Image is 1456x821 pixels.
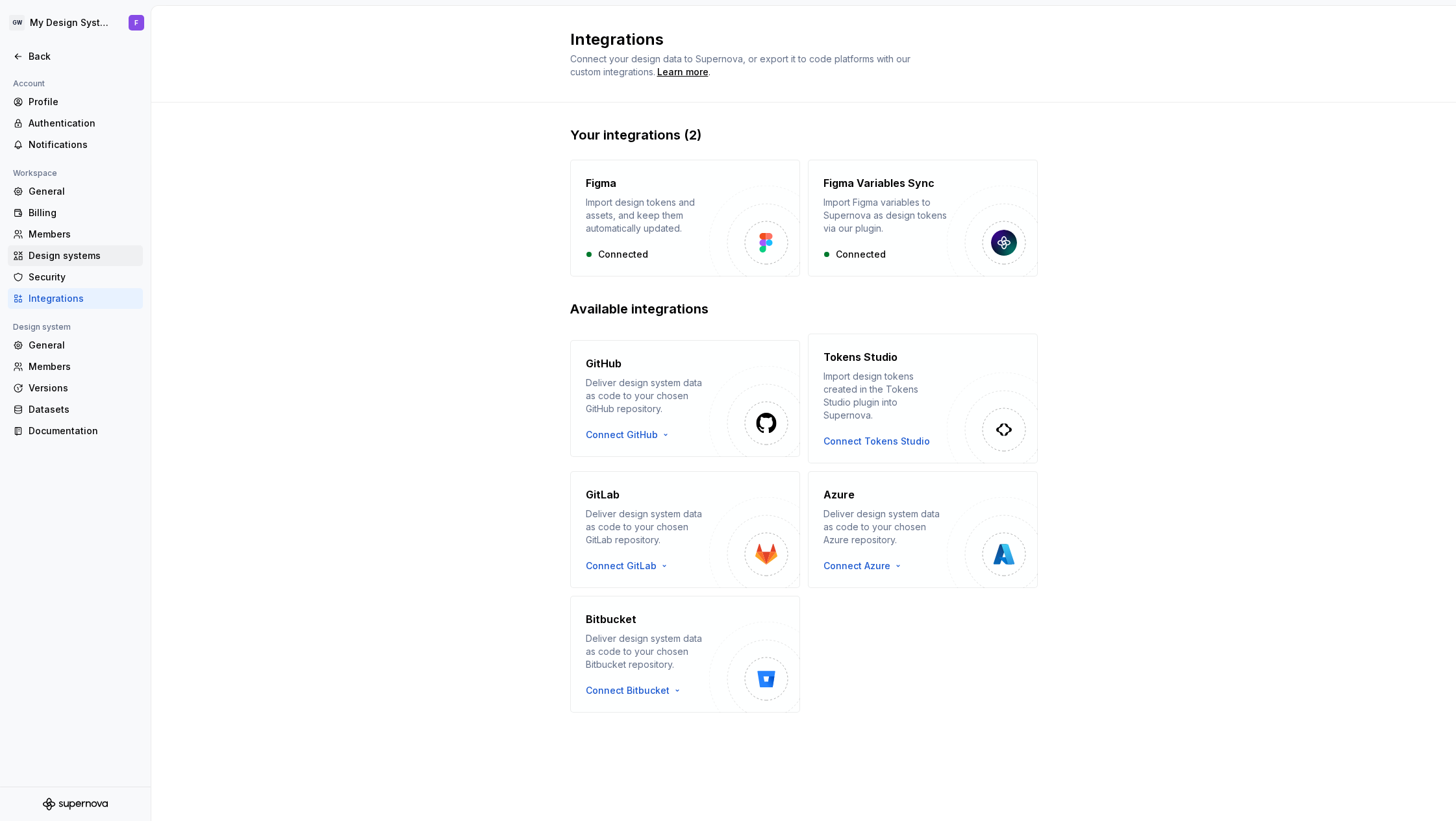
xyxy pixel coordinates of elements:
[570,596,800,713] button: BitbucketDeliver design system data as code to your chosen Bitbucket repository.Connect Bitbucket
[823,559,890,572] span: Connect Azure
[43,798,108,811] svg: Supernova Logo
[8,202,143,223] a: Billing
[586,611,636,627] h4: Bitbucket
[8,335,143,356] a: General
[586,175,616,191] h4: Figma
[29,138,138,151] div: Notifications
[823,196,947,235] div: Import Figma variables to Supernova as design tokens via our plugin.
[29,50,138,63] div: Back
[655,67,710,77] span: .
[823,559,909,572] button: Connect Azure
[823,175,935,191] h4: Figma Variables Sync
[823,370,947,422] div: Import design tokens created in the Tokens Studio plugin into Supernova.
[8,288,143,309] a: Integrations
[823,508,947,546] div: Deliver design system data as code to your chosen Azure repository.
[3,8,148,37] button: GWMy Design SystemF
[823,435,930,448] button: Connect Tokens Studio
[570,29,1022,50] h2: Integrations
[30,16,113,29] div: My Design System
[8,356,143,377] a: Members
[823,487,855,502] h4: Azure
[823,349,897,365] h4: Tokens Studio
[8,267,143,288] a: Security
[9,15,25,31] div: GW
[8,46,143,67] a: Back
[586,508,709,546] div: Deliver design system data as code to your chosen GitLab repository.
[570,160,800,276] button: FigmaImport design tokens and assets, and keep them automatically updated.Connected
[29,360,138,373] div: Members
[8,76,50,92] div: Account
[29,206,138,219] div: Billing
[8,421,143,441] a: Documentation
[29,95,138,108] div: Profile
[29,339,138,352] div: General
[586,376,709,415] div: Deliver design system data as code to your chosen GitHub repository.
[29,249,138,262] div: Design systems
[586,559,657,572] span: Connect GitLab
[134,18,138,28] div: F
[8,399,143,420] a: Datasets
[29,185,138,198] div: General
[8,134,143,155] a: Notifications
[808,160,1038,276] button: Figma Variables SyncImport Figma variables to Supernova as design tokens via our plugin.Connected
[570,334,800,463] button: GitHubDeliver design system data as code to your chosen GitHub repository.Connect GitHub
[29,117,138,130] div: Authentication
[8,181,143,202] a: General
[570,53,913,77] span: Connect your design data to Supernova, or export it to code platforms with our custom integrations.
[29,271,138,284] div: Security
[808,334,1038,463] button: Tokens StudioImport design tokens created in the Tokens Studio plugin into Supernova.Connect Toke...
[29,292,138,305] div: Integrations
[8,245,143,266] a: Design systems
[586,559,675,572] button: Connect GitLab
[570,300,1038,318] h2: Available integrations
[808,471,1038,588] button: AzureDeliver design system data as code to your chosen Azure repository.Connect Azure
[570,126,1038,144] h2: Your integrations (2)
[8,92,143,112] a: Profile
[8,113,143,134] a: Authentication
[586,196,709,235] div: Import design tokens and assets, and keep them automatically updated.
[8,165,62,181] div: Workspace
[586,684,670,697] span: Connect Bitbucket
[657,66,709,79] a: Learn more
[586,428,658,441] span: Connect GitHub
[586,428,676,441] button: Connect GitHub
[8,319,76,335] div: Design system
[8,224,143,245] a: Members
[29,424,138,437] div: Documentation
[586,487,620,502] h4: GitLab
[570,471,800,588] button: GitLabDeliver design system data as code to your chosen GitLab repository.Connect GitLab
[29,403,138,416] div: Datasets
[586,356,621,371] h4: GitHub
[29,228,138,241] div: Members
[586,684,688,697] button: Connect Bitbucket
[586,632,709,671] div: Deliver design system data as code to your chosen Bitbucket repository.
[8,378,143,398] a: Versions
[29,382,138,395] div: Versions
